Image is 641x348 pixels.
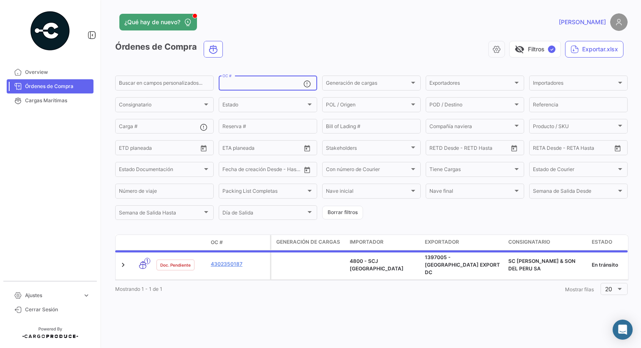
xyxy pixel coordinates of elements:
span: expand_more [83,292,90,299]
span: ¿Qué hay de nuevo? [124,18,180,26]
span: visibility_off [515,44,525,54]
span: Cargas Marítimas [25,97,90,104]
span: Estado [222,103,306,109]
datatable-header-cell: Importador [346,235,421,250]
button: Open calendar [301,164,313,176]
span: Producto / SKU [533,125,616,131]
span: Generación de cargas [326,81,409,87]
input: Hasta [554,146,591,152]
span: POD / Destino [429,103,513,109]
span: Consignatario [508,238,550,246]
span: Estado [592,238,612,246]
input: Desde [222,168,237,174]
span: 20 [605,285,612,293]
input: Desde [119,146,134,152]
datatable-header-cell: Exportador [421,235,505,250]
a: 4302350187 [211,260,267,268]
span: Nave final [429,189,513,195]
a: Órdenes de Compra [7,79,93,93]
input: Hasta [140,146,177,152]
input: Hasta [243,168,281,174]
span: 1 [144,258,150,264]
span: Semana de Salida Hasta [119,211,202,217]
span: Con número de Courier [326,168,409,174]
span: Mostrar filas [565,286,594,293]
span: 1397005 - TOLUCA EXPORT DC [425,254,500,275]
span: Compañía naviera [429,125,513,131]
span: Estado Documentación [119,168,202,174]
span: POL / Origen [326,103,409,109]
span: SC JOHNSON & SON DEL PERU SA [508,258,575,272]
span: Nave inicial [326,189,409,195]
button: Ocean [204,41,222,57]
span: Consignatario [119,103,202,109]
button: Open calendar [508,142,520,154]
input: Hasta [243,146,281,152]
datatable-header-cell: Generación de cargas [271,235,346,250]
button: Borrar filtros [322,206,363,219]
button: ¿Qué hay de nuevo? [119,14,197,30]
span: Exportadores [429,81,513,87]
datatable-header-cell: Modo de Transporte [132,239,153,246]
span: Importadores [533,81,616,87]
span: [PERSON_NAME] [559,18,606,26]
div: Open Intercom Messenger [613,320,633,340]
span: Exportador [425,238,459,246]
button: Open calendar [301,142,313,154]
datatable-header-cell: OC # [207,235,270,250]
span: Día de Salida [222,211,306,217]
a: Expand/Collapse Row [119,261,127,269]
datatable-header-cell: Estado Doc. [153,239,207,246]
span: Importador [350,238,384,246]
button: visibility_offFiltros✓ [509,41,561,58]
span: Stakeholders [326,146,409,152]
a: Overview [7,65,93,79]
input: Desde [533,146,548,152]
img: placeholder-user.png [610,13,628,31]
span: Tiene Cargas [429,168,513,174]
img: powered-by.png [29,10,71,52]
span: OC # [211,239,223,246]
button: Exportar.xlsx [565,41,623,58]
span: Órdenes de Compra [25,83,90,90]
span: Semana de Salida Desde [533,189,616,195]
span: Packing List Completas [222,189,306,195]
button: Open calendar [611,142,624,154]
h3: Órdenes de Compra [115,41,225,58]
span: Estado de Courier [533,168,616,174]
datatable-header-cell: Consignatario [505,235,588,250]
span: Generación de cargas [276,238,340,246]
span: Doc. Pendiente [160,262,191,268]
span: Ajustes [25,292,79,299]
span: ✓ [548,45,555,53]
span: Cerrar Sesión [25,306,90,313]
input: Desde [222,146,237,152]
a: Cargas Marítimas [7,93,93,108]
button: Open calendar [197,142,210,154]
input: Desde [429,146,444,152]
span: Overview [25,68,90,76]
span: 4800 - SCJ Perú [350,258,404,272]
input: Hasta [450,146,488,152]
span: Mostrando 1 - 1 de 1 [115,286,162,292]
